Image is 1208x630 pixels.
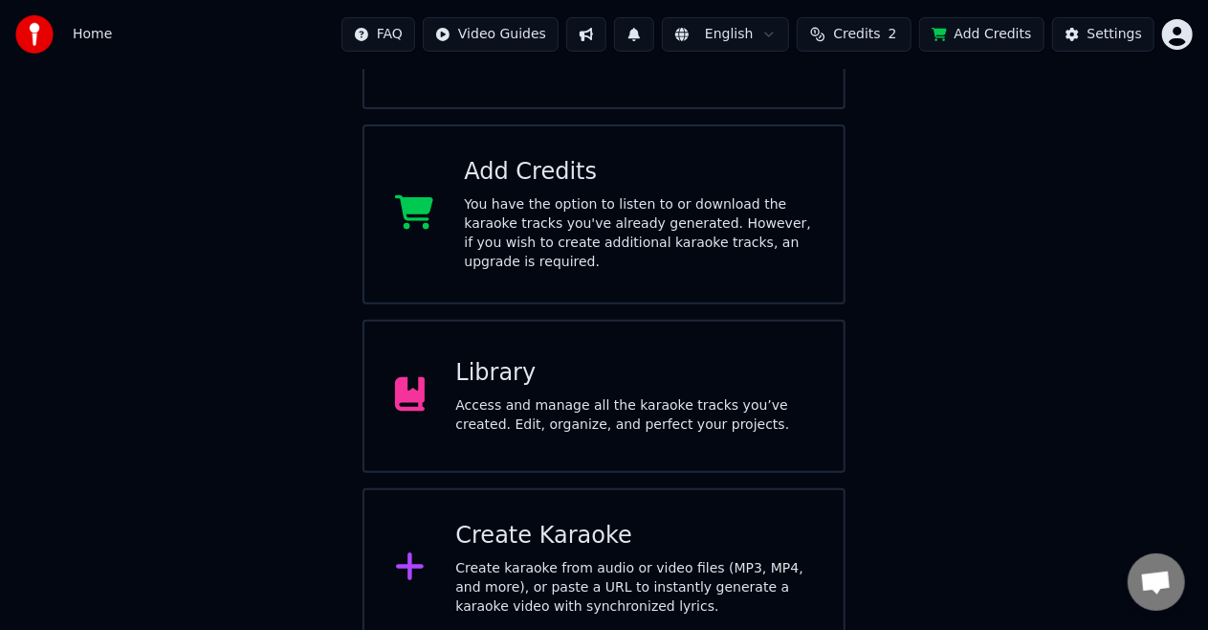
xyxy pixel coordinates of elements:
button: FAQ [341,17,415,52]
div: Create Karaoke [455,521,813,551]
button: Add Credits [919,17,1044,52]
div: You have the option to listen to or download the karaoke tracks you've already generated. However... [464,195,813,272]
div: Add Credits [464,157,813,188]
a: פתח צ'אט [1128,553,1185,611]
div: Create karaoke from audio or video files (MP3, MP4, and more), or paste a URL to instantly genera... [455,559,813,617]
img: youka [15,15,54,54]
button: Video Guides [423,17,559,52]
div: Settings [1087,25,1142,44]
button: Settings [1052,17,1154,52]
span: Home [73,25,112,44]
span: 2 [889,25,897,44]
div: Library [455,358,813,389]
button: Credits2 [797,17,911,52]
span: Credits [833,25,880,44]
nav: breadcrumb [73,25,112,44]
div: Access and manage all the karaoke tracks you’ve created. Edit, organize, and perfect your projects. [455,396,813,435]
